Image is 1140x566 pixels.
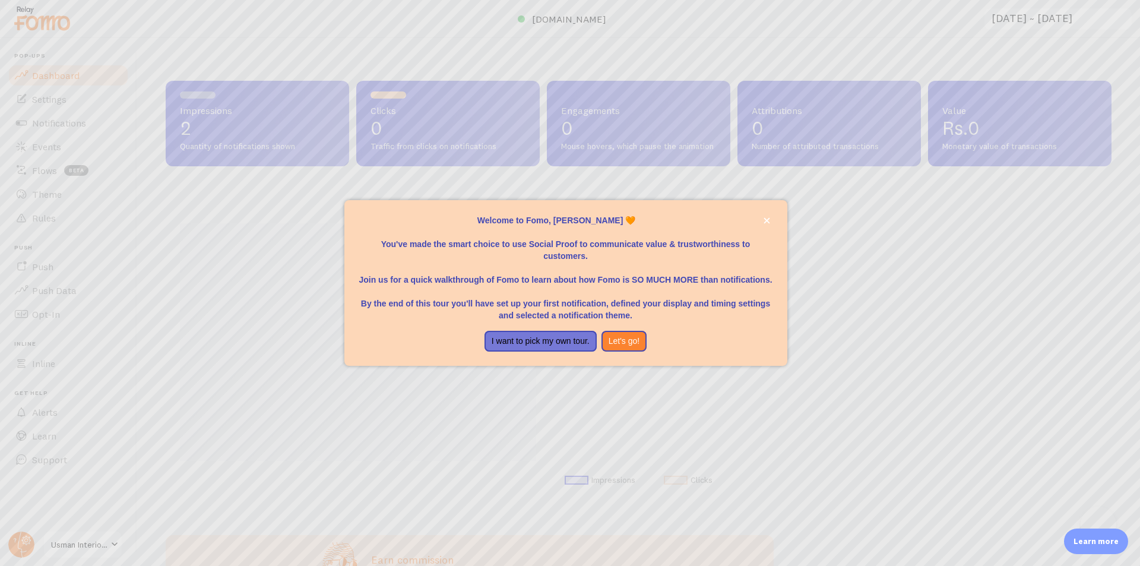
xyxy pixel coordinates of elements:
p: By the end of this tour you'll have set up your first notification, defined your display and timi... [359,286,773,321]
div: Welcome to Fomo, Shariq Khan 🧡You&amp;#39;ve made the smart choice to use Social Proof to communi... [344,200,787,366]
p: Welcome to Fomo, [PERSON_NAME] 🧡 [359,214,773,226]
button: Let's go! [601,331,647,352]
p: Join us for a quick walkthrough of Fomo to learn about how Fomo is SO MUCH MORE than notifications. [359,262,773,286]
p: You've made the smart choice to use Social Proof to communicate value & trustworthiness to custom... [359,226,773,262]
button: I want to pick my own tour. [484,331,597,352]
button: close, [761,214,773,227]
p: Learn more [1073,536,1119,547]
div: Learn more [1064,529,1128,554]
